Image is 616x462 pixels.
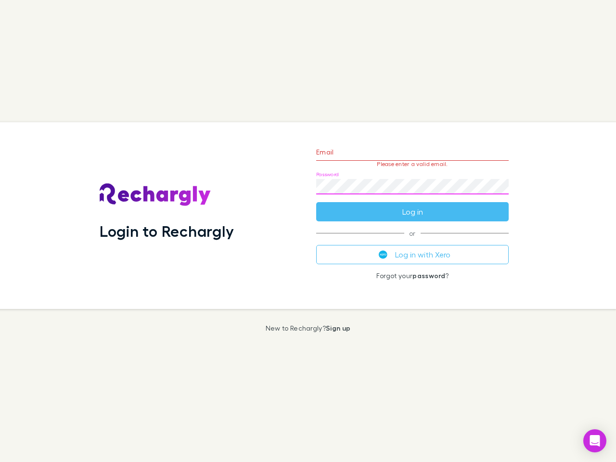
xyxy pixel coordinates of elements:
[316,171,339,178] label: Password
[412,271,445,280] a: password
[266,324,351,332] p: New to Rechargly?
[100,222,234,240] h1: Login to Rechargly
[100,183,211,206] img: Rechargly's Logo
[316,161,509,167] p: Please enter a valid email.
[316,245,509,264] button: Log in with Xero
[326,324,350,332] a: Sign up
[316,202,509,221] button: Log in
[583,429,606,452] div: Open Intercom Messenger
[379,250,387,259] img: Xero's logo
[316,272,509,280] p: Forgot your ?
